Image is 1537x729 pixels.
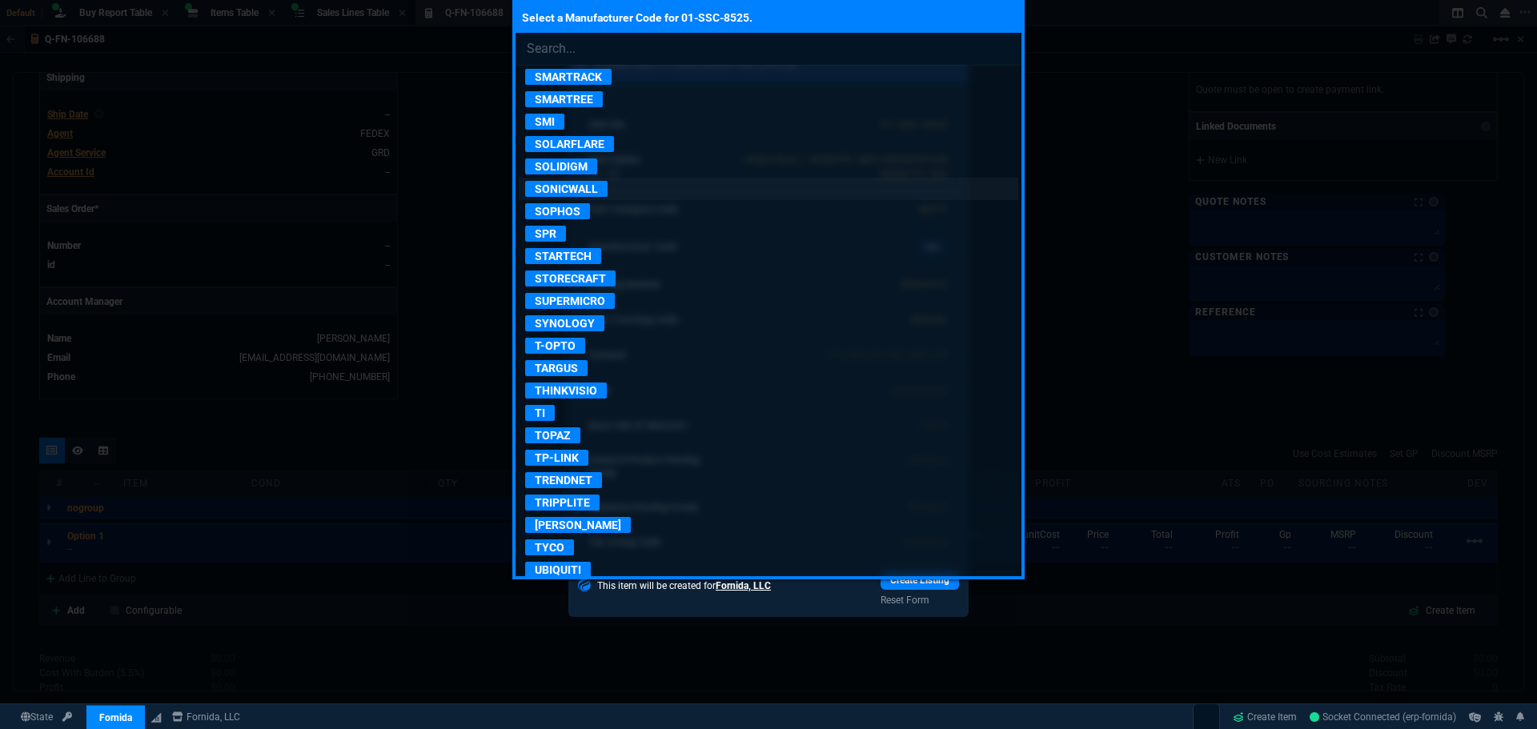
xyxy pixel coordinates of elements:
[525,383,607,399] p: THINKVISIO
[525,338,585,354] p: T-OPTO
[525,472,602,488] p: TRENDNET
[525,495,600,511] p: TRIPPLITE
[525,91,603,107] p: SMARTREE
[1310,711,1456,723] span: Socket Connected (erp-fornida)
[525,226,566,242] p: SPR
[167,710,245,724] a: msbcCompanyName
[525,248,601,264] p: STARTECH
[525,427,580,443] p: TOPAZ
[525,136,614,152] p: SOLARFLARE
[516,33,1021,65] input: Search...
[525,270,616,286] p: STORECRAFT
[1310,710,1456,724] a: r_kb-BeY-GvQ0Q2lAABZ
[525,293,615,309] p: SUPERMICRO
[525,203,590,219] p: SOPHOS
[525,539,574,555] p: TYCO
[525,114,564,130] p: SMI
[1226,705,1303,729] a: Create Item
[525,405,555,421] p: TI
[525,517,631,533] p: [PERSON_NAME]
[525,562,591,578] p: UBIQUITI
[525,69,612,85] p: SMARTRACK
[58,710,77,724] a: API TOKEN
[525,450,588,466] p: TP-LINK
[516,3,1021,33] p: Select a Manufacturer Code for 01-SSC-8525.
[525,360,588,376] p: TARGUS
[525,315,604,331] p: SYNOLOGY
[16,710,58,724] a: Global State
[525,158,597,174] p: SOLIDIGM
[525,181,608,197] p: SONICWALL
